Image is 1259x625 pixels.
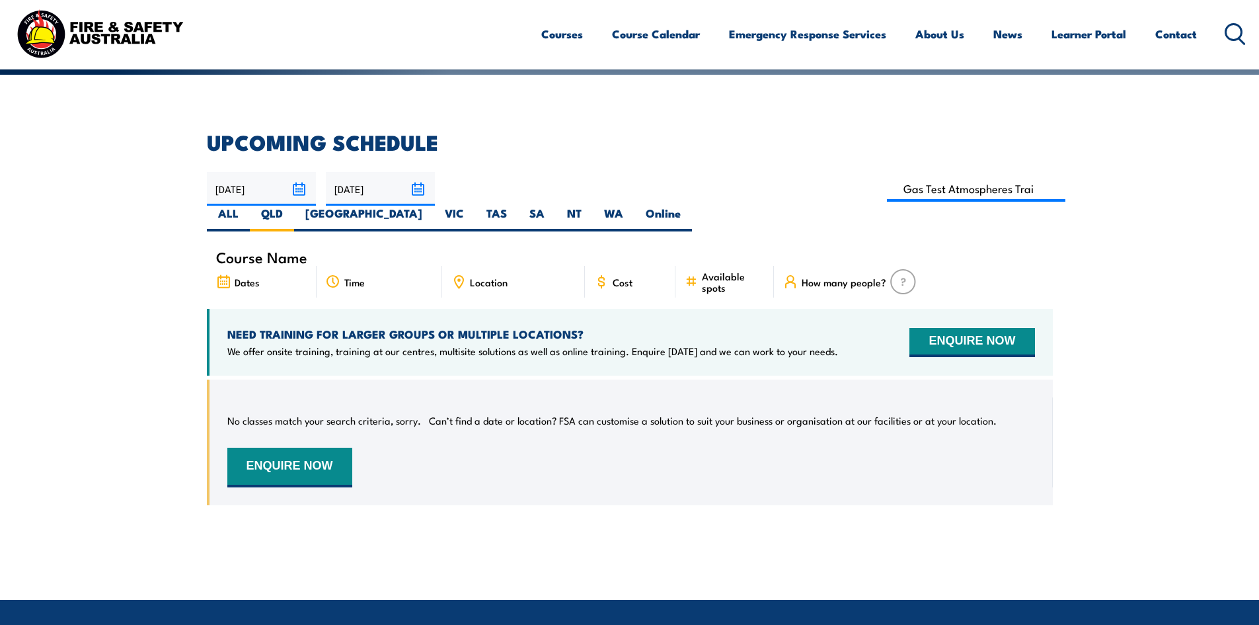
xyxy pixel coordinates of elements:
[556,206,593,231] label: NT
[227,448,352,487] button: ENQUIRE NOW
[227,414,421,427] p: No classes match your search criteria, sorry.
[613,276,632,288] span: Cost
[250,206,294,231] label: QLD
[518,206,556,231] label: SA
[207,132,1053,151] h2: UPCOMING SCHEDULE
[475,206,518,231] label: TAS
[227,327,838,341] h4: NEED TRAINING FOR LARGER GROUPS OR MULTIPLE LOCATIONS?
[729,17,886,52] a: Emergency Response Services
[909,328,1034,357] button: ENQUIRE NOW
[207,206,250,231] label: ALL
[612,17,700,52] a: Course Calendar
[802,276,886,288] span: How many people?
[235,276,260,288] span: Dates
[634,206,692,231] label: Online
[541,17,583,52] a: Courses
[1155,17,1197,52] a: Contact
[434,206,475,231] label: VIC
[207,172,316,206] input: From date
[344,276,365,288] span: Time
[993,17,1022,52] a: News
[227,345,838,358] p: We offer onsite training, training at our centres, multisite solutions as well as online training...
[915,17,964,52] a: About Us
[470,276,508,288] span: Location
[294,206,434,231] label: [GEOGRAPHIC_DATA]
[1051,17,1126,52] a: Learner Portal
[326,172,435,206] input: To date
[593,206,634,231] label: WA
[702,271,765,293] span: Available spots
[216,251,307,263] span: Course Name
[887,176,1066,202] input: Search Course
[429,414,997,427] p: Can’t find a date or location? FSA can customise a solution to suit your business or organisation...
